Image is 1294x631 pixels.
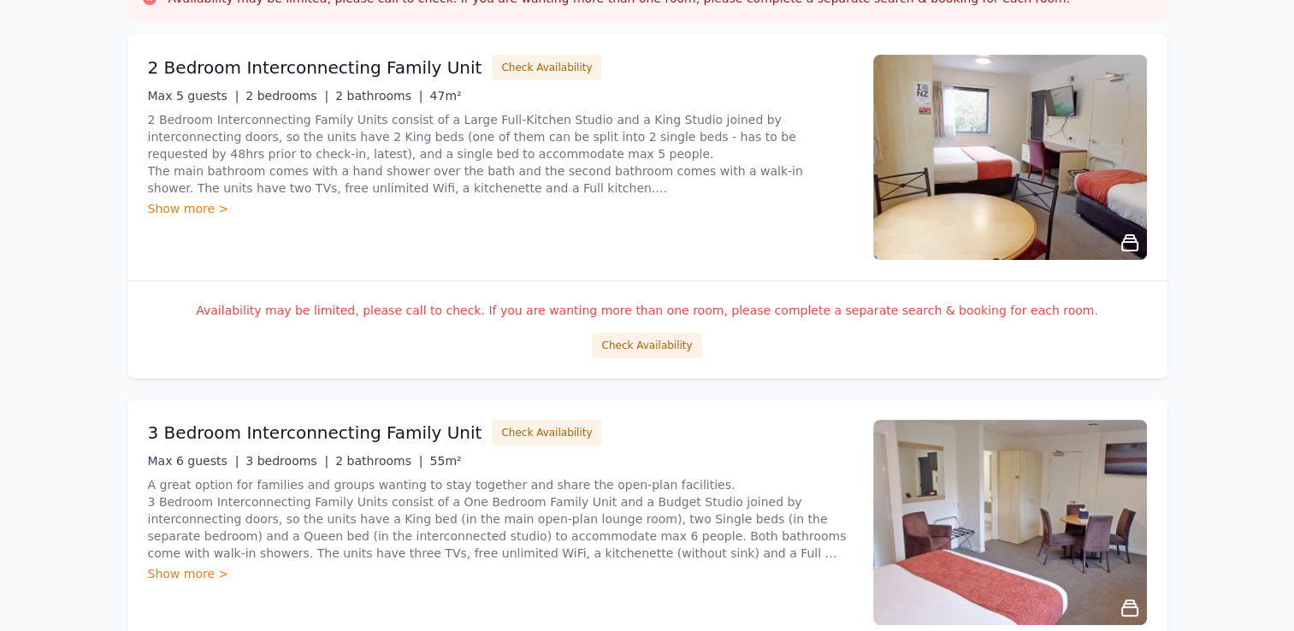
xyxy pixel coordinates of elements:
[148,302,1147,319] p: Availability may be limited, please call to check. If you are wanting more than one room, please ...
[148,476,853,562] p: A great option for families and groups wanting to stay together and share the open-plan facilitie...
[148,89,239,103] span: Max 5 guests |
[148,56,482,80] h3: 2 Bedroom Interconnecting Family Unit
[148,454,239,468] span: Max 6 guests |
[430,454,462,468] span: 55m²
[148,565,853,582] div: Show more >
[492,55,601,80] button: Check Availability
[592,333,701,358] button: Check Availability
[492,420,601,445] button: Check Availability
[148,111,853,197] p: 2 Bedroom Interconnecting Family Units consist of a Large Full-Kitchen Studio and a King Studio j...
[335,454,422,468] span: 2 bathrooms |
[245,454,328,468] span: 3 bedrooms |
[430,89,462,103] span: 47m²
[245,89,328,103] span: 2 bedrooms |
[335,89,422,103] span: 2 bathrooms |
[148,421,482,445] h3: 3 Bedroom Interconnecting Family Unit
[148,200,853,217] div: Show more >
